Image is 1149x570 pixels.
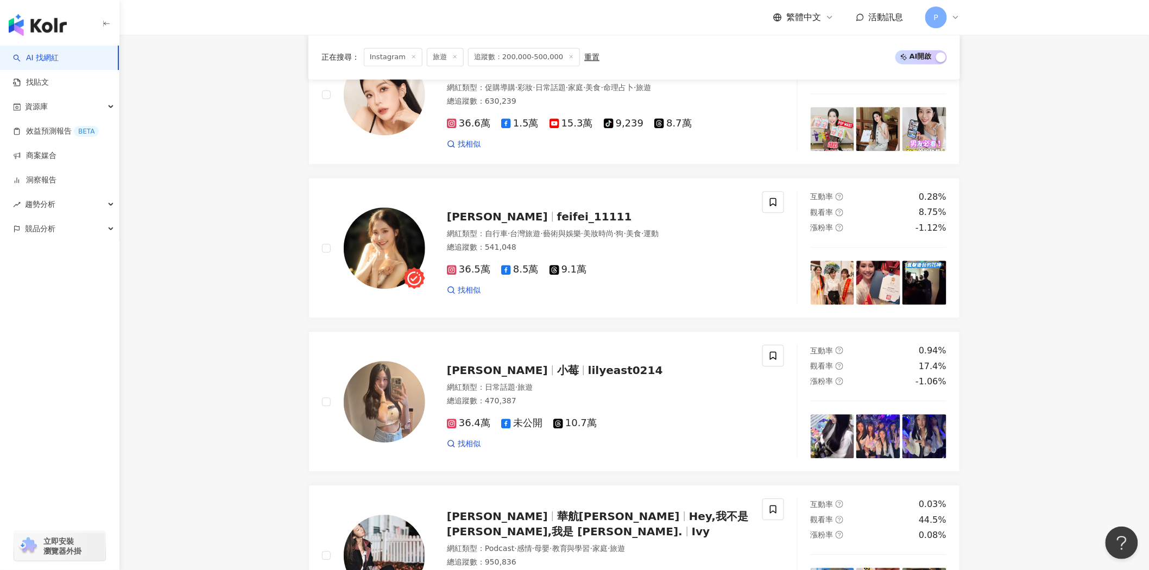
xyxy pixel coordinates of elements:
span: 漲粉率 [811,223,834,232]
span: · [601,83,603,92]
span: · [532,544,534,553]
span: · [608,544,610,553]
span: 狗 [616,229,624,238]
span: 10.7萬 [553,417,597,429]
span: [PERSON_NAME] [447,210,548,223]
span: 漲粉率 [811,377,834,385]
span: 1.5萬 [501,118,539,129]
span: 找相似 [458,439,481,449]
span: 找相似 [458,285,481,296]
span: Podcast [485,544,514,553]
span: 趨勢分析 [25,192,55,217]
span: · [641,229,643,238]
span: 互動率 [811,346,834,355]
img: post-image [902,414,946,458]
span: 競品分析 [25,217,55,241]
div: 0.08% [919,529,946,541]
span: 36.4萬 [447,417,490,429]
span: lilyeast0214 [588,364,663,377]
span: 自行車 [485,229,508,238]
span: 9.1萬 [550,264,587,275]
div: -1.12% [916,222,946,234]
a: 找相似 [447,439,481,449]
span: 36.6萬 [447,118,490,129]
span: 9,239 [604,118,644,129]
span: 美食 [626,229,641,238]
span: · [581,229,583,238]
span: · [624,229,626,238]
span: Instagram [364,48,422,66]
span: 彩妝 [517,83,533,92]
img: post-image [856,414,900,458]
span: 藝術與娛樂 [543,229,581,238]
span: 繁體中文 [786,11,821,23]
span: 旅遊 [517,383,533,391]
a: searchAI 找網紅 [13,53,59,64]
span: 找相似 [458,139,481,150]
iframe: Help Scout Beacon - Open [1106,527,1138,559]
span: feifei_11111 [557,210,632,223]
img: post-image [811,261,855,305]
div: 總追蹤數 ： 630,239 [447,96,749,107]
span: · [533,83,535,92]
span: question-circle [836,500,843,508]
span: 資源庫 [25,94,48,119]
div: 網紅類型 ： [447,382,749,393]
img: post-image [811,107,855,151]
a: 效益預測報告BETA [13,126,99,137]
span: · [514,544,516,553]
div: 總追蹤數 ： 470,387 [447,396,749,407]
img: post-image [811,414,855,458]
img: logo [9,14,67,36]
a: KOL Avatar[PERSON_NAME]小莓lilyeast0214網紅類型：日常話題·旅遊總追蹤數：470,38736.4萬未公開10.7萬找相似互動率question-circle0.... [308,331,960,472]
a: 找相似 [447,285,481,296]
span: · [515,83,517,92]
span: 日常話題 [485,383,515,391]
span: 家庭 [568,83,583,92]
a: 洞察報告 [13,175,56,186]
div: 0.94% [919,345,946,357]
span: 未公開 [501,417,542,429]
div: 17.4% [919,360,946,372]
span: question-circle [836,193,843,200]
span: 8.7萬 [654,118,692,129]
div: 網紅類型 ： [447,543,749,554]
img: post-image [856,107,900,151]
span: rise [13,201,21,208]
span: 運動 [644,229,659,238]
span: question-circle [836,531,843,539]
span: 感情 [517,544,532,553]
span: 日常話題 [535,83,566,92]
span: 促購導購 [485,83,515,92]
span: · [634,83,636,92]
span: 美妝時尚 [583,229,614,238]
span: 美食 [586,83,601,92]
span: · [566,83,568,92]
div: 總追蹤數 ： 541,048 [447,242,749,253]
img: KOL Avatar [344,207,425,289]
span: 8.5萬 [501,264,539,275]
span: question-circle [836,362,843,370]
div: 網紅類型 ： [447,229,749,239]
span: · [614,229,616,238]
div: 總追蹤數 ： 950,836 [447,557,749,568]
img: post-image [856,261,900,305]
span: P [934,11,938,23]
a: chrome extension立即安裝 瀏覽器外掛 [14,531,105,561]
span: 追蹤數：200,000-500,000 [468,48,580,66]
span: · [508,229,510,238]
span: 立即安裝 瀏覽器外掛 [43,536,81,556]
a: 找相似 [447,139,481,150]
span: 15.3萬 [550,118,593,129]
span: 互動率 [811,500,834,509]
span: 教育與學習 [552,544,590,553]
img: KOL Avatar [344,54,425,135]
span: question-circle [836,516,843,523]
span: 命理占卜 [603,83,634,92]
span: 正在搜尋 ： [321,53,359,61]
span: · [515,383,517,391]
span: 母嬰 [534,544,550,553]
span: 互動率 [811,192,834,201]
a: 商案媒合 [13,150,56,161]
span: 小莓 [557,364,579,377]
